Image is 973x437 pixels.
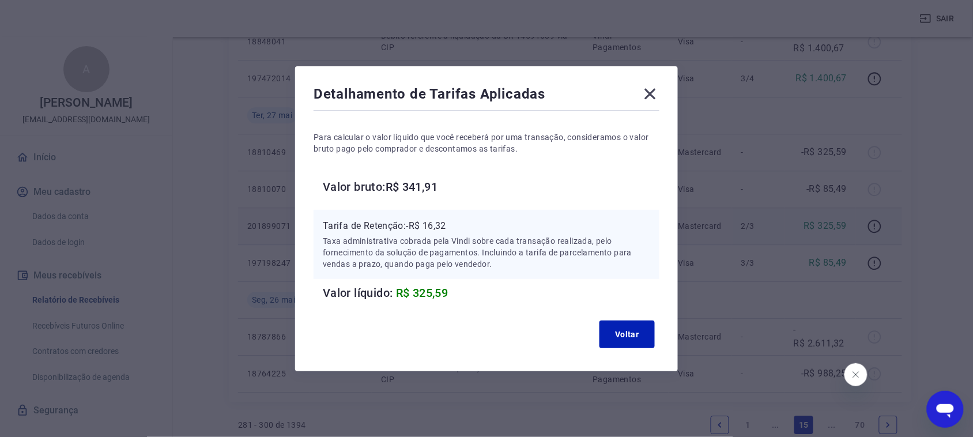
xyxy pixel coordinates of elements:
[323,235,650,270] p: Taxa administrativa cobrada pela Vindi sobre cada transação realizada, pelo fornecimento da soluç...
[314,85,659,108] div: Detalhamento de Tarifas Aplicadas
[323,284,659,302] h6: Valor líquido:
[323,178,659,196] h6: Valor bruto: R$ 341,91
[323,219,650,233] p: Tarifa de Retenção: -R$ 16,32
[599,321,655,348] button: Voltar
[314,131,659,155] p: Para calcular o valor líquido que você receberá por uma transação, consideramos o valor bruto pag...
[844,363,868,386] iframe: Fechar mensagem
[7,8,97,17] span: Olá! Precisa de ajuda?
[927,391,964,428] iframe: Botão para abrir a janela de mensagens
[396,286,448,300] span: R$ 325,59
